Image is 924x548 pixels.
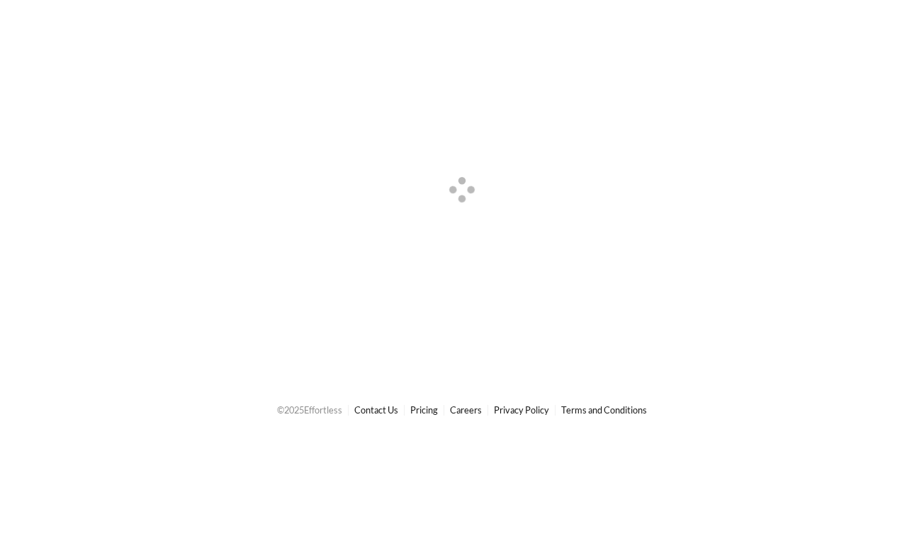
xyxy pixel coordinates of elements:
[277,404,342,416] span: © 2025 Effortless
[494,404,549,416] a: Privacy Policy
[410,404,438,416] a: Pricing
[354,404,398,416] a: Contact Us
[561,404,647,416] a: Terms and Conditions
[450,404,482,416] a: Careers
